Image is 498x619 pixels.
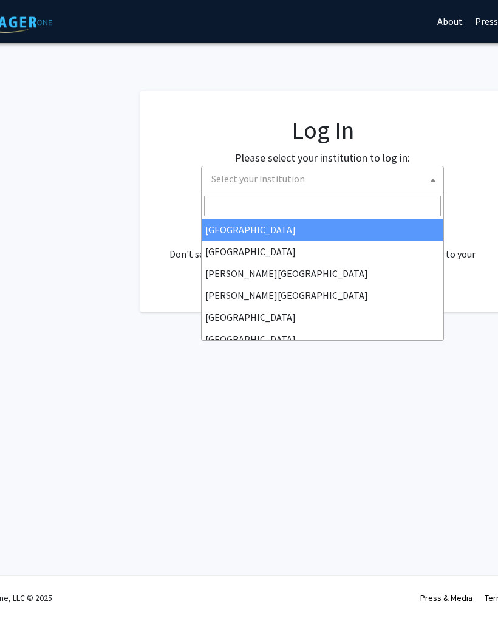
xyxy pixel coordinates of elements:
[211,173,305,185] span: Select your institution
[202,306,443,328] li: [GEOGRAPHIC_DATA]
[235,149,410,166] label: Please select your institution to log in:
[420,592,472,603] a: Press & Media
[206,166,443,191] span: Select your institution
[202,284,443,306] li: [PERSON_NAME][GEOGRAPHIC_DATA]
[204,196,441,216] input: Search
[9,564,52,610] iframe: Chat
[165,115,480,145] h1: Log In
[202,241,443,262] li: [GEOGRAPHIC_DATA]
[202,262,443,284] li: [PERSON_NAME][GEOGRAPHIC_DATA]
[201,166,444,193] span: Select your institution
[202,219,443,241] li: [GEOGRAPHIC_DATA]
[202,328,443,350] li: [GEOGRAPHIC_DATA]
[165,217,480,276] div: No account? . Don't see your institution? about bringing ForagerOne to your institution.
